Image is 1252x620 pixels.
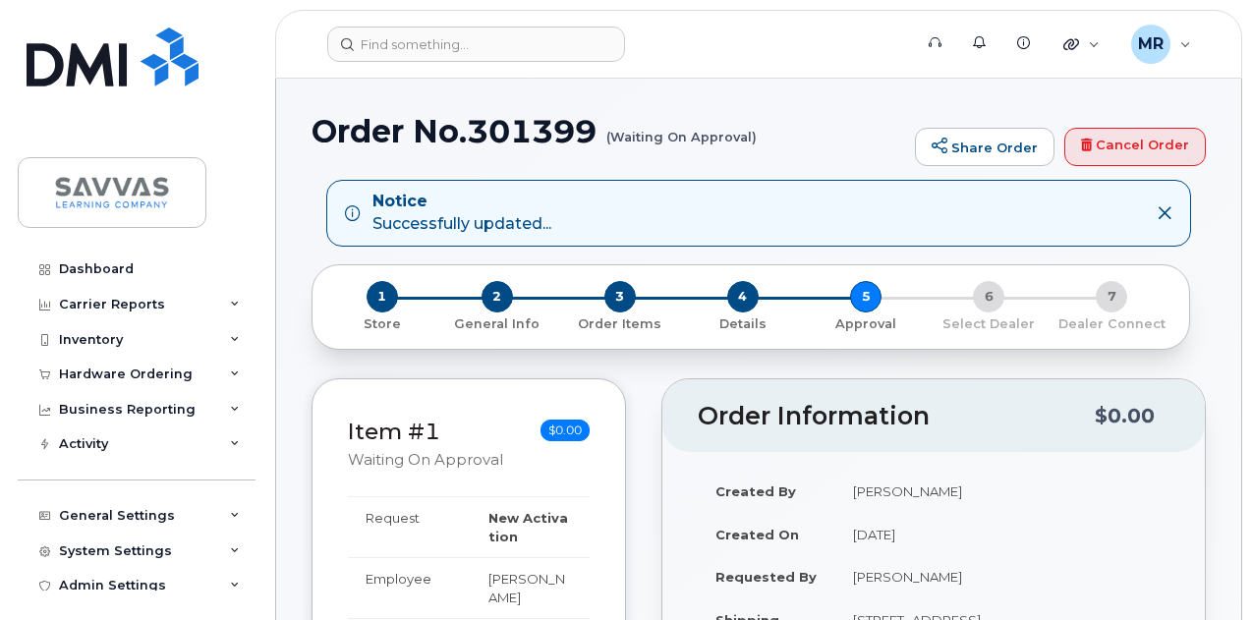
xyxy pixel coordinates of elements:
a: 3 Order Items [558,312,681,333]
p: Details [689,315,796,333]
a: 4 Details [681,312,804,333]
td: Request [348,496,471,557]
p: General Info [443,315,550,333]
td: [PERSON_NAME] [835,555,1169,598]
small: (Waiting On Approval) [606,114,757,144]
span: 1 [367,281,398,312]
iframe: Messenger Launcher [1167,535,1237,605]
strong: New Activation [488,510,568,544]
span: $0.00 [541,420,590,441]
strong: Notice [372,191,551,213]
a: Share Order [915,128,1054,167]
a: Item #1 [348,418,440,445]
h2: Order Information [698,403,1095,430]
td: [PERSON_NAME] [835,470,1169,513]
span: 2 [482,281,513,312]
strong: Requested By [715,569,817,585]
a: 2 General Info [435,312,558,333]
strong: Created On [715,527,799,542]
div: $0.00 [1095,397,1155,434]
small: Waiting On Approval [348,451,503,469]
p: Order Items [566,315,673,333]
td: [PERSON_NAME] [471,557,590,618]
span: 4 [727,281,759,312]
strong: Created By [715,483,796,499]
td: Employee [348,557,471,618]
p: Store [336,315,427,333]
a: 1 Store [328,312,435,333]
span: 3 [604,281,636,312]
td: [DATE] [835,513,1169,556]
div: Successfully updated... [372,191,551,236]
a: Cancel Order [1064,128,1206,167]
h1: Order No.301399 [312,114,905,148]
